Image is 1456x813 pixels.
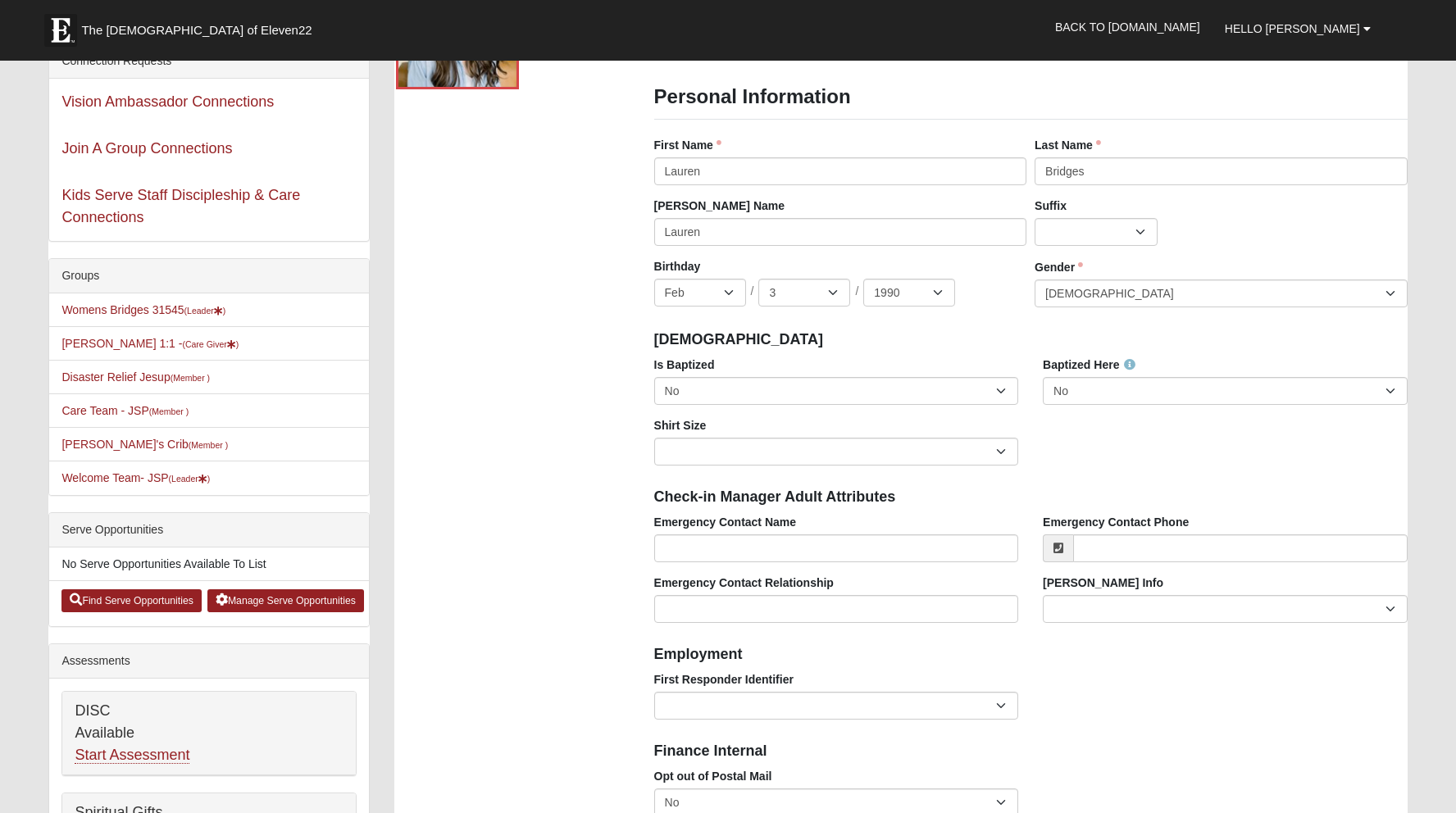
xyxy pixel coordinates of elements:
label: Baptized Here [1043,357,1135,373]
label: Shirt Size [654,417,707,434]
a: Hello [PERSON_NAME] [1213,8,1383,49]
a: [PERSON_NAME]'s Crib(Member ) [61,438,228,451]
h3: Personal Information [654,85,1408,109]
span: / [855,283,858,301]
small: (Leader ) [184,306,226,316]
label: Gender [1035,259,1083,275]
a: Find Serve Opportunities [61,589,202,612]
small: (Leader ) [169,474,211,484]
div: Connection Requests [49,44,369,79]
a: Join A Group Connections [61,140,232,157]
small: (Member ) [189,440,228,450]
div: Serve Opportunities [49,513,369,547]
label: Emergency Contact Phone [1043,514,1189,530]
a: Kids Serve Staff Discipleship & Care Connections [61,187,300,225]
small: (Member ) [149,406,189,416]
a: Manage Serve Opportunities [207,589,364,612]
h4: Finance Internal [654,743,1408,761]
div: Assessments [49,644,369,679]
small: (Member ) [171,373,210,383]
h4: Employment [654,646,1408,664]
span: Hello [PERSON_NAME] [1225,22,1360,35]
label: Emergency Contact Relationship [654,575,834,591]
a: [PERSON_NAME] 1:1 -(Care Giver) [61,337,239,350]
label: Is Baptized [654,357,715,373]
h4: Check-in Manager Adult Attributes [654,488,1408,506]
a: Start Assessment [75,747,189,764]
span: / [751,283,754,301]
a: Vision Ambassador Connections [61,93,274,110]
label: Opt out of Postal Mail [654,768,772,784]
label: [PERSON_NAME] Info [1043,575,1163,591]
label: Last Name [1035,137,1101,153]
a: Welcome Team- JSP(Leader) [61,471,210,484]
a: Back to [DOMAIN_NAME] [1043,7,1213,48]
label: Emergency Contact Name [654,514,797,530]
h4: [DEMOGRAPHIC_DATA] [654,331,1408,349]
a: Disaster Relief Jesup(Member ) [61,370,210,384]
a: Womens Bridges 31545(Leader) [61,303,225,316]
li: No Serve Opportunities Available To List [49,547,369,581]
label: Birthday [654,258,701,275]
label: [PERSON_NAME] Name [654,198,785,214]
label: First Responder Identifier [654,671,794,688]
span: The [DEMOGRAPHIC_DATA] of Eleven22 [81,22,312,39]
img: Eleven22 logo [44,14,77,47]
div: Groups [49,259,369,293]
label: First Name [654,137,721,153]
div: DISC Available [62,692,356,775]
a: Care Team - JSP(Member ) [61,404,189,417]
a: The [DEMOGRAPHIC_DATA] of Eleven22 [36,6,364,47]
label: Suffix [1035,198,1067,214]
small: (Care Giver ) [182,339,239,349]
